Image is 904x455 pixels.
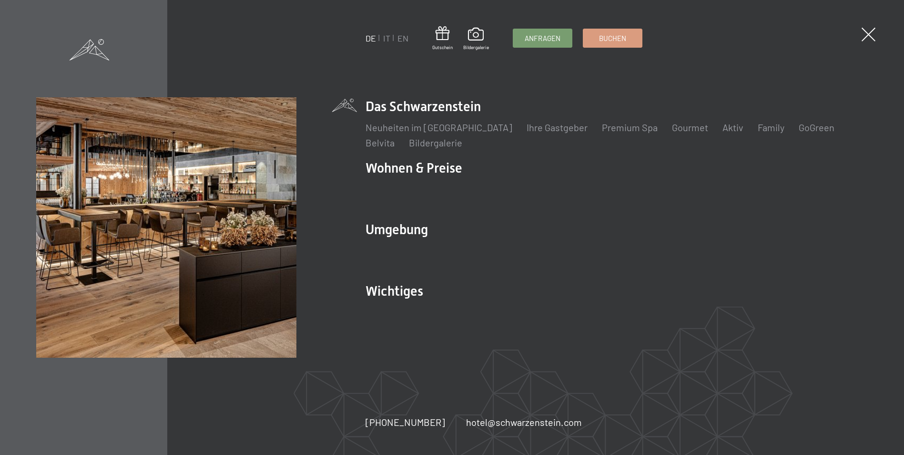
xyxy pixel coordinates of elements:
a: Premium Spa [602,122,658,133]
span: Gutschein [432,44,453,51]
a: Buchen [583,29,642,47]
a: Bildergalerie [463,28,489,51]
a: [PHONE_NUMBER] [366,415,445,429]
a: EN [397,33,408,43]
span: Buchen [599,33,626,43]
a: Ihre Gastgeber [527,122,588,133]
span: Bildergalerie [463,44,489,51]
a: Aktiv [722,122,743,133]
a: Gutschein [432,26,453,51]
a: hotel@schwarzenstein.com [466,415,582,429]
a: DE [366,33,376,43]
a: Belvita [366,137,395,148]
a: Gourmet [672,122,708,133]
a: IT [383,33,390,43]
a: Family [758,122,784,133]
a: Neuheiten im [GEOGRAPHIC_DATA] [366,122,512,133]
a: Anfragen [513,29,572,47]
a: GoGreen [799,122,834,133]
span: Anfragen [525,33,560,43]
a: Bildergalerie [409,137,462,148]
span: [PHONE_NUMBER] [366,416,445,428]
